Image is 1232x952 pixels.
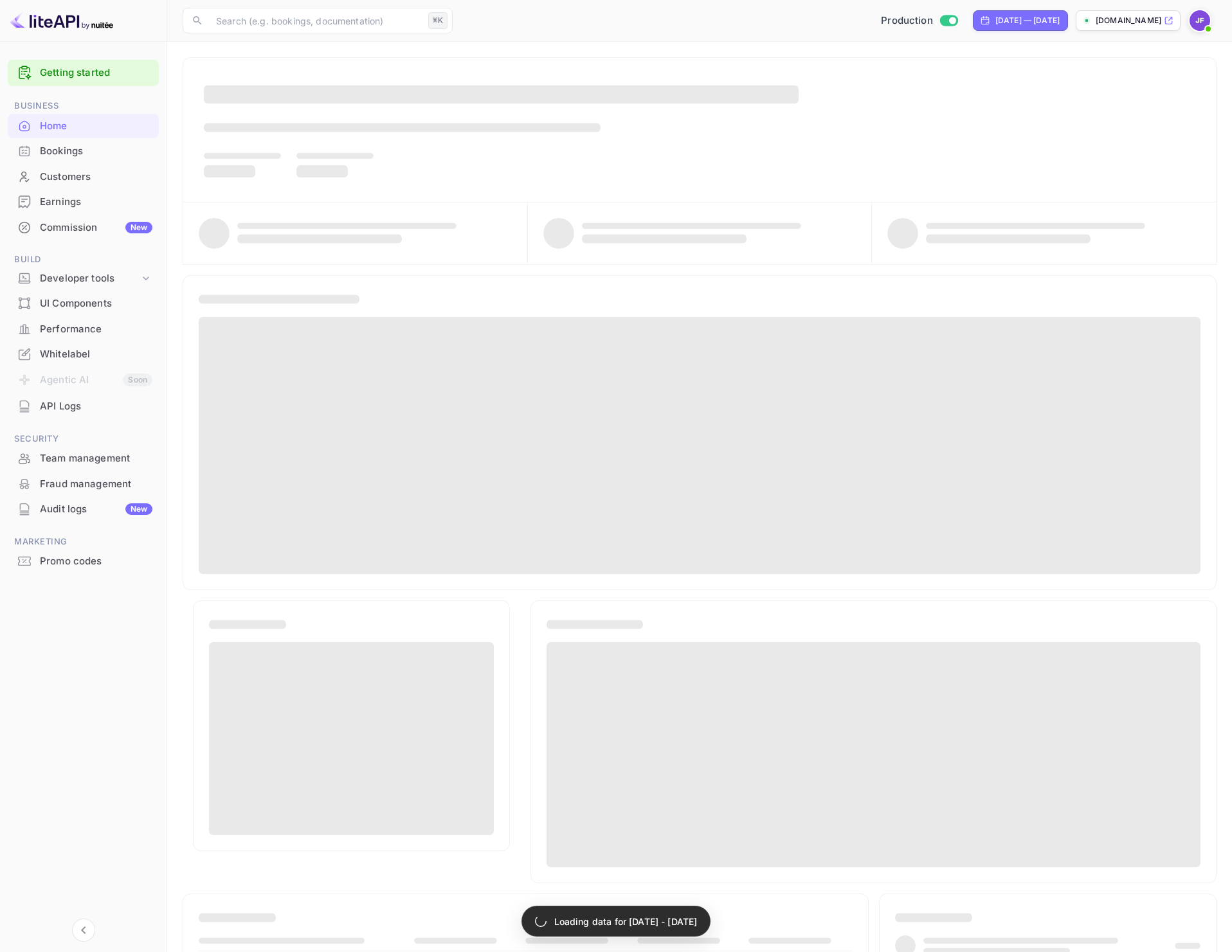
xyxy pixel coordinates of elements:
[40,296,152,311] div: UI Components
[40,502,152,517] div: Audit logs
[8,190,159,213] a: Earnings
[8,394,159,418] a: API Logs
[8,317,159,341] a: Performance
[1190,10,1210,31] img: Jenny Frimer
[40,271,140,286] div: Developer tools
[8,446,159,470] a: Team management
[8,497,159,521] a: Audit logsNew
[40,322,152,337] div: Performance
[8,432,159,446] span: Security
[8,114,159,139] div: Home
[995,15,1060,26] div: [DATE] — [DATE]
[8,253,159,267] span: Build
[8,114,159,138] a: Home
[8,60,159,86] div: Getting started
[125,222,152,233] div: New
[8,317,159,342] div: Performance
[8,342,159,366] a: Whitelabel
[8,267,159,290] div: Developer tools
[8,99,159,113] span: Business
[40,170,152,184] div: Customers
[8,165,159,188] a: Customers
[40,554,152,569] div: Promo codes
[8,472,159,497] div: Fraud management
[72,919,95,942] button: Collapse navigation
[8,291,159,316] div: UI Components
[876,13,963,28] div: Switch to Sandbox mode
[8,139,159,164] div: Bookings
[208,8,423,33] input: Search (e.g. bookings, documentation)
[8,549,159,573] a: Promo codes
[40,144,152,159] div: Bookings
[8,215,159,240] div: CommissionNew
[8,535,159,549] span: Marketing
[40,477,152,492] div: Fraud management
[8,215,159,239] a: CommissionNew
[40,195,152,210] div: Earnings
[40,119,152,134] div: Home
[8,139,159,163] a: Bookings
[40,66,152,80] a: Getting started
[40,399,152,414] div: API Logs
[428,12,448,29] div: ⌘K
[40,220,152,235] div: Commission
[40,347,152,362] div: Whitelabel
[8,497,159,522] div: Audit logsNew
[8,446,159,471] div: Team management
[8,291,159,315] a: UI Components
[8,549,159,574] div: Promo codes
[40,451,152,466] div: Team management
[8,190,159,215] div: Earnings
[125,503,152,515] div: New
[881,13,933,28] span: Production
[554,915,698,928] p: Loading data for [DATE] - [DATE]
[8,342,159,367] div: Whitelabel
[1096,15,1161,26] p: [DOMAIN_NAME]
[8,394,159,419] div: API Logs
[10,10,113,31] img: LiteAPI logo
[8,472,159,496] a: Fraud management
